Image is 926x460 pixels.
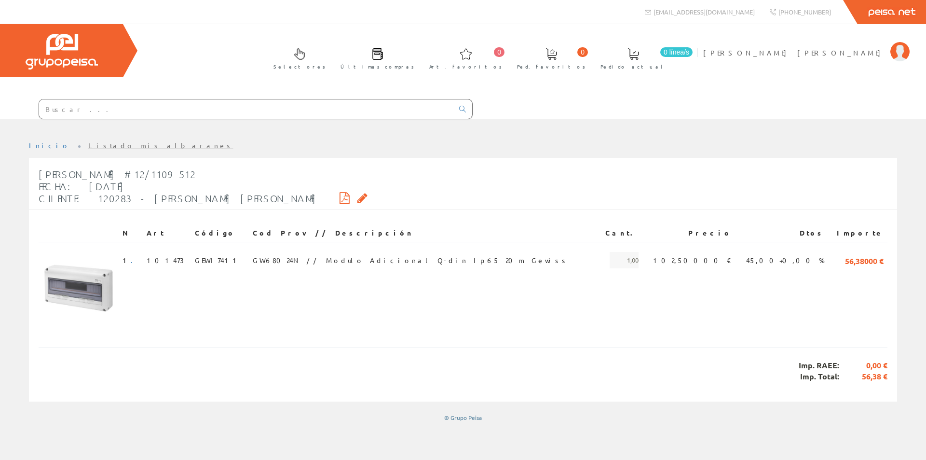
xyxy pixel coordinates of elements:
span: [PERSON_NAME] [PERSON_NAME] [703,48,885,57]
img: Foto artículo (150x150) [42,252,115,324]
th: Importe [829,224,887,242]
div: © Grupo Peisa [29,414,897,422]
th: Precio [642,224,735,242]
span: [EMAIL_ADDRESS][DOMAIN_NAME] [654,8,755,16]
th: Cod Prov // Descripción [249,224,598,242]
i: Solicitar por email copia firmada [357,195,368,201]
span: Ped. favoritos [517,62,586,71]
th: Dtos [735,224,829,242]
span: Pedido actual [600,62,666,71]
span: 45,00+0,00 % [746,252,825,268]
span: Selectores [273,62,326,71]
span: 56,38 € [839,371,887,382]
span: 101473 [147,252,184,268]
span: [PERSON_NAME] #12/1109512 Fecha: [DATE] Cliente: 120283 - [PERSON_NAME] [PERSON_NAME] [39,168,316,204]
a: Últimas compras [331,40,419,75]
a: Listado mis albaranes [88,141,233,150]
span: 0 línea/s [660,47,693,57]
span: 56,38000 € [845,252,884,268]
i: Descargar PDF [340,195,350,201]
span: 0 [577,47,588,57]
span: 102,50000 € [653,252,732,268]
span: Últimas compras [340,62,414,71]
th: Art [143,224,191,242]
th: N [119,224,143,242]
a: [PERSON_NAME] [PERSON_NAME] [703,40,910,49]
input: Buscar ... [39,99,453,119]
span: [PHONE_NUMBER] [778,8,831,16]
a: Selectores [264,40,330,75]
span: 1 [123,252,139,268]
img: Grupo Peisa [26,34,98,70]
a: Inicio [29,141,70,150]
span: Art. favoritos [429,62,502,71]
a: . [131,256,139,265]
span: 1,00 [610,252,639,268]
div: Imp. RAEE: Imp. Total: [39,348,887,394]
span: GEWI7411 [195,252,241,268]
th: Cant. [598,224,642,242]
th: Código [191,224,249,242]
span: 0 [494,47,504,57]
span: GW68024N // Modulo Adicional Q-din Ip65 20m Gewiss [253,252,569,268]
span: 0,00 € [839,360,887,371]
